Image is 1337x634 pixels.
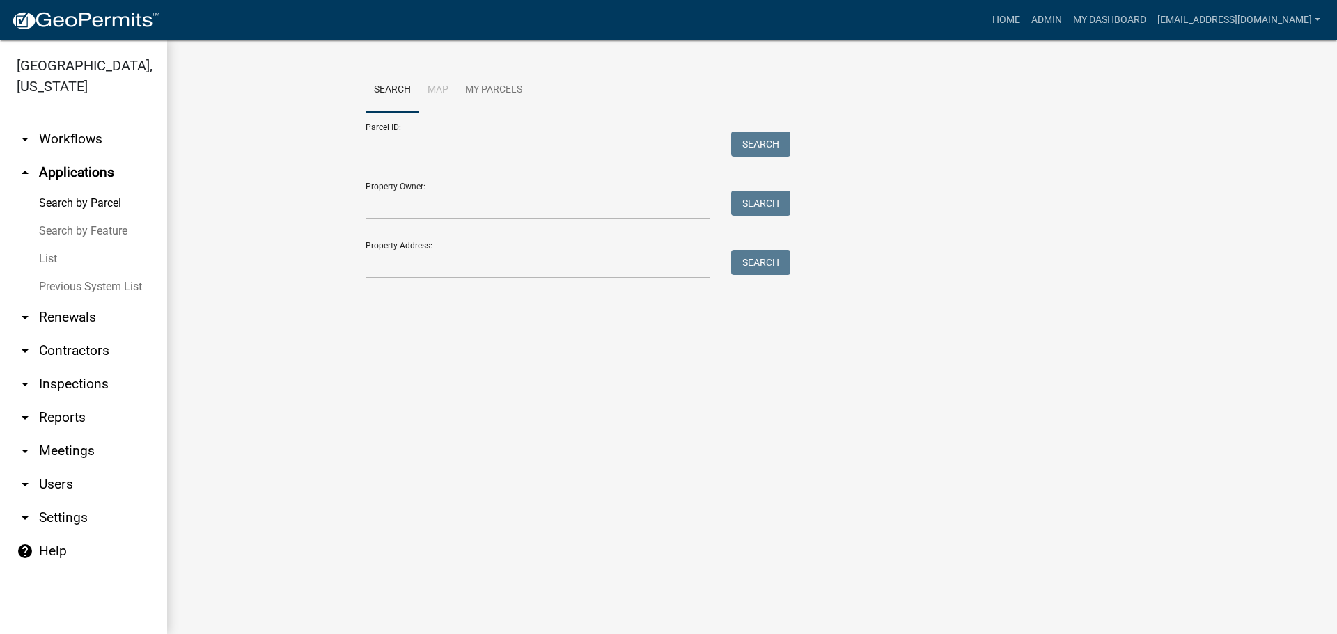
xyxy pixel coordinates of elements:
[17,509,33,526] i: arrow_drop_down
[731,191,790,216] button: Search
[17,342,33,359] i: arrow_drop_down
[17,164,33,181] i: arrow_drop_up
[17,376,33,393] i: arrow_drop_down
[17,409,33,426] i: arrow_drop_down
[1068,7,1152,33] a: My Dashboard
[17,543,33,560] i: help
[17,309,33,326] i: arrow_drop_down
[17,131,33,148] i: arrow_drop_down
[731,132,790,157] button: Search
[17,476,33,493] i: arrow_drop_down
[1152,7,1326,33] a: [EMAIL_ADDRESS][DOMAIN_NAME]
[17,443,33,459] i: arrow_drop_down
[1026,7,1068,33] a: Admin
[366,68,419,113] a: Search
[457,68,531,113] a: My Parcels
[987,7,1026,33] a: Home
[731,250,790,275] button: Search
